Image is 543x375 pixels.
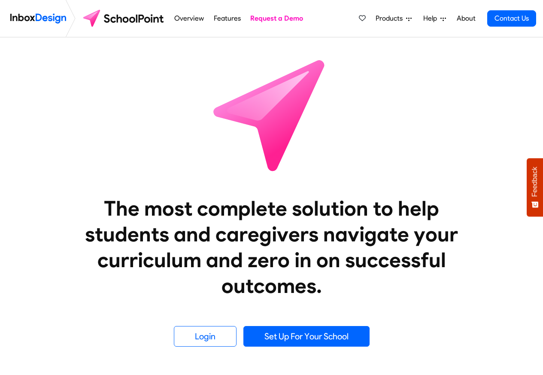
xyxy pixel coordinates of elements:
[454,10,478,27] a: About
[248,10,306,27] a: Request a Demo
[372,10,415,27] a: Products
[79,8,170,29] img: schoolpoint logo
[527,158,543,216] button: Feedback - Show survey
[376,13,406,24] span: Products
[243,326,370,347] a: Set Up For Your School
[194,37,349,192] img: icon_schoolpoint.svg
[174,326,237,347] a: Login
[172,10,206,27] a: Overview
[423,13,440,24] span: Help
[211,10,243,27] a: Features
[420,10,449,27] a: Help
[487,10,536,27] a: Contact Us
[531,167,539,197] span: Feedback
[68,195,476,299] heading: The most complete solution to help students and caregivers navigate your curriculum and zero in o...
